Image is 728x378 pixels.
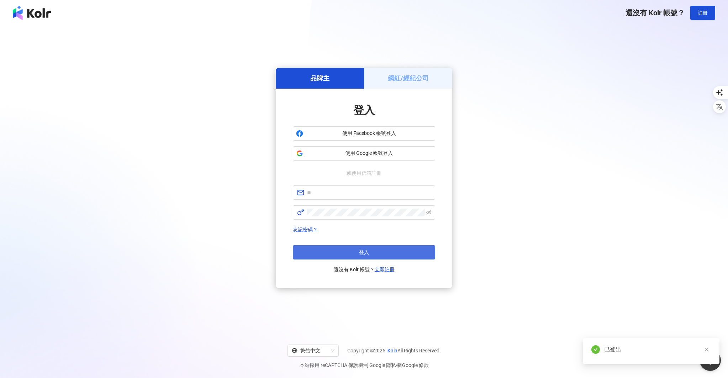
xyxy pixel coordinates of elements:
span: 登入 [353,104,375,116]
span: eye-invisible [426,210,431,215]
a: iKala [386,348,397,353]
button: 登入 [293,245,435,259]
span: 還沒有 Kolr 帳號？ [626,9,685,17]
a: 立即註冊 [375,267,395,272]
a: Google 隱私權 [369,362,401,368]
span: | [401,362,402,368]
span: 登入 [359,250,369,255]
h5: 網紅/經紀公司 [388,74,429,83]
a: Google 條款 [402,362,429,368]
img: logo [13,6,51,20]
h5: 品牌主 [310,74,329,83]
span: 或使用信箱註冊 [342,169,386,177]
div: 繁體中文 [292,345,328,356]
span: 本站採用 reCAPTCHA 保護機制 [300,361,429,369]
span: 還沒有 Kolr 帳號？ [334,265,395,274]
a: 忘記密碼？ [293,227,318,232]
span: check-circle [591,345,600,354]
span: close [704,347,709,352]
button: 註冊 [690,6,715,20]
span: | [368,362,369,368]
button: 使用 Facebook 帳號登入 [293,126,435,141]
div: 已登出 [604,345,711,354]
span: 註冊 [698,10,708,16]
button: 使用 Google 帳號登入 [293,146,435,161]
span: 使用 Google 帳號登入 [306,150,432,157]
span: 使用 Facebook 帳號登入 [306,130,432,137]
span: Copyright © 2025 All Rights Reserved. [347,346,441,355]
